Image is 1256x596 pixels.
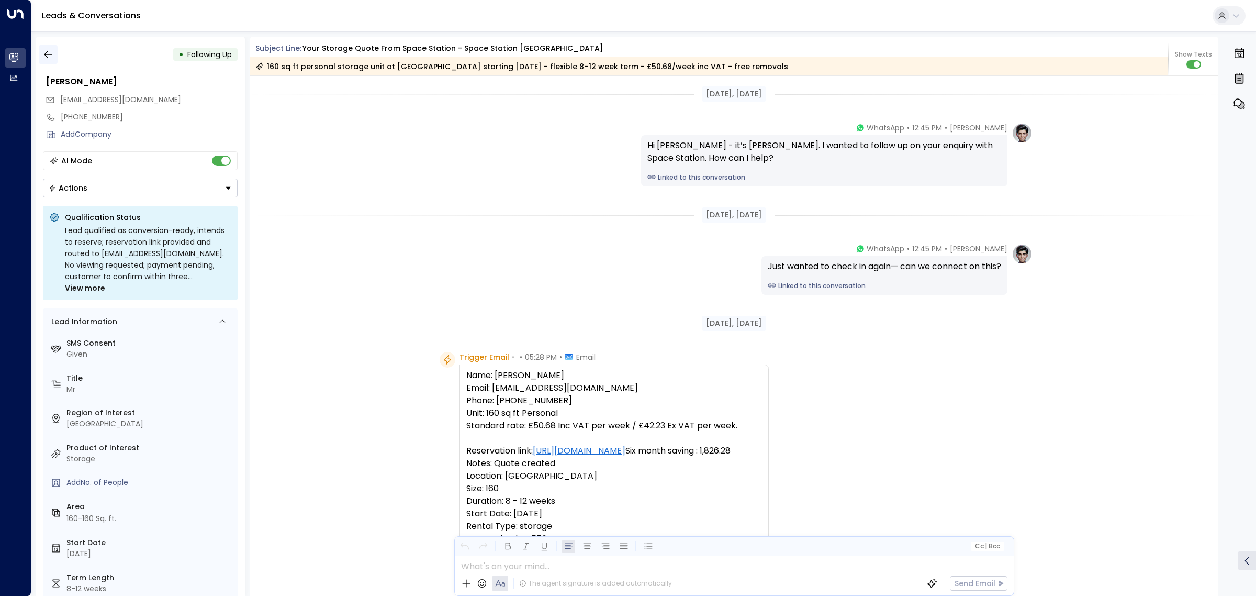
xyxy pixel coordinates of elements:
label: SMS Consent [66,338,233,349]
span: • [907,123,910,133]
span: 05:28 PM [525,352,557,362]
a: Leads & Conversations [42,9,141,21]
button: Redo [476,540,489,553]
span: Following Up [187,49,232,60]
div: Button group with a nested menu [43,179,238,197]
div: Actions [49,183,87,193]
span: • [512,352,514,362]
span: View more [65,282,105,294]
div: Given [66,349,233,360]
span: WhatsApp [867,244,904,254]
span: Email [576,352,596,362]
div: 8-12 weeks [66,583,233,594]
label: Product of Interest [66,443,233,454]
span: Cc Bcc [974,543,1000,550]
span: charlsescott221@gmail.com [60,94,181,105]
span: • [907,244,910,254]
div: [GEOGRAPHIC_DATA] [66,418,233,429]
div: Just wanted to check in again— can we connect on this? [768,260,1001,273]
span: | [985,543,987,550]
span: 12:45 PM [912,244,942,254]
button: Undo [458,540,471,553]
div: Your storage quote from Space Station - Space Station [GEOGRAPHIC_DATA] [302,43,603,54]
label: Area [66,501,233,512]
span: WhatsApp [867,123,904,133]
span: [EMAIL_ADDRESS][DOMAIN_NAME] [60,94,181,105]
a: Linked to this conversation [768,281,1001,291]
div: AddNo. of People [66,477,233,488]
span: [PERSON_NAME] [950,123,1007,133]
div: Lead Information [48,316,117,327]
div: [DATE], [DATE] [702,207,766,223]
img: profile-logo.png [1012,123,1033,144]
span: • [945,244,947,254]
span: • [520,352,522,362]
pre: Name: [PERSON_NAME] Email: [EMAIL_ADDRESS][DOMAIN_NAME] Phone: [PHONE_NUMBER] Unit: 160 sq ft Per... [466,369,762,583]
div: The agent signature is added automatically [519,579,672,588]
label: Start Date [66,537,233,548]
div: [DATE], [DATE] [702,316,766,331]
span: [PERSON_NAME] [950,244,1007,254]
div: AddCompany [61,129,238,140]
p: Qualification Status [65,212,231,223]
div: [PERSON_NAME] [46,75,238,88]
div: Mr [66,384,233,395]
span: Trigger Email [459,352,509,362]
span: • [945,123,947,133]
a: [URL][DOMAIN_NAME] [533,445,625,457]
button: Actions [43,179,238,197]
div: Hi [PERSON_NAME] - it’s [PERSON_NAME]. I wanted to follow up on your enquiry with Space Station. ... [647,139,1001,164]
div: • [178,45,184,64]
label: Title [66,373,233,384]
img: profile-logo.png [1012,244,1033,264]
div: 160 sq ft personal storage unit at [GEOGRAPHIC_DATA] starting [DATE] - flexible 8–12 week term - ... [255,61,788,72]
div: [PHONE_NUMBER] [61,112,238,123]
span: 12:45 PM [912,123,942,133]
label: Region of Interest [66,407,233,418]
span: Subject Line: [255,43,301,53]
div: Lead qualified as conversion-ready, intends to reserve; reservation link provided and routed to [... [65,225,231,294]
div: Storage [66,454,233,465]
span: Show Texts [1175,50,1212,59]
div: AI Mode [61,156,92,166]
span: • [559,352,562,362]
button: Cc|Bcc [970,542,1004,551]
a: Linked to this conversation [647,173,1001,182]
div: 160-160 Sq. ft. [66,513,116,524]
div: [DATE] [66,548,233,559]
div: [DATE], [DATE] [702,86,766,102]
label: Term Length [66,572,233,583]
